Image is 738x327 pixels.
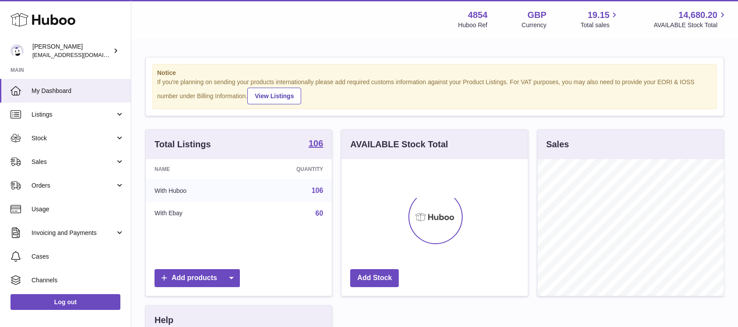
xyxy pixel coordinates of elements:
[312,187,323,194] a: 106
[309,139,323,149] a: 106
[32,110,115,119] span: Listings
[32,252,124,261] span: Cases
[678,9,717,21] span: 14,680.20
[11,44,24,57] img: jimleo21@yahoo.gr
[654,21,727,29] span: AVAILABLE Stock Total
[32,205,124,213] span: Usage
[527,9,546,21] strong: GBP
[32,181,115,190] span: Orders
[146,179,244,202] td: With Huboo
[32,229,115,237] span: Invoicing and Payments
[247,88,301,104] a: View Listings
[32,158,115,166] span: Sales
[146,159,244,179] th: Name
[157,78,712,104] div: If you're planning on sending your products internationally please add required customs informati...
[468,9,488,21] strong: 4854
[155,314,173,326] h3: Help
[546,139,569,150] h3: Sales
[155,139,211,150] h3: Total Listings
[522,21,547,29] div: Currency
[350,139,448,150] h3: AVAILABLE Stock Total
[155,269,240,287] a: Add products
[157,69,712,77] strong: Notice
[580,9,619,29] a: 19.15 Total sales
[32,87,124,95] span: My Dashboard
[32,43,111,59] div: [PERSON_NAME]
[32,276,124,284] span: Channels
[32,134,115,142] span: Stock
[244,159,332,179] th: Quantity
[309,139,323,148] strong: 106
[350,269,399,287] a: Add Stock
[11,294,120,310] a: Log out
[580,21,619,29] span: Total sales
[316,210,323,217] a: 60
[458,21,488,29] div: Huboo Ref
[587,9,609,21] span: 19.15
[654,9,727,29] a: 14,680.20 AVAILABLE Stock Total
[32,51,129,58] span: [EMAIL_ADDRESS][DOMAIN_NAME]
[146,202,244,225] td: With Ebay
